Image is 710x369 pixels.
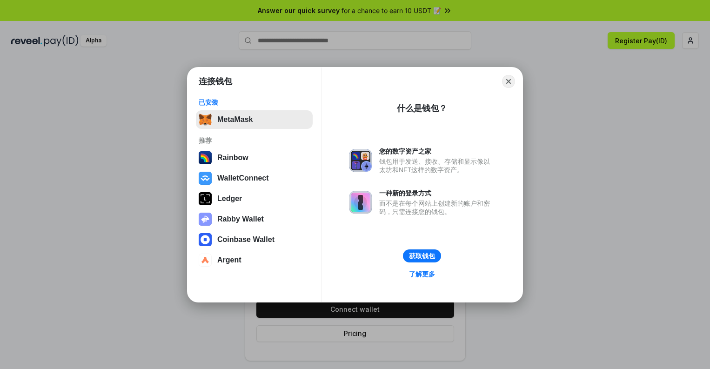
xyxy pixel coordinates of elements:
div: Argent [217,256,241,264]
img: svg+xml,%3Csvg%20xmlns%3D%22http%3A%2F%2Fwww.w3.org%2F2000%2Fsvg%22%20fill%3D%22none%22%20viewBox... [199,213,212,226]
a: 了解更多 [403,268,441,280]
div: 您的数字资产之家 [379,147,495,155]
button: Rainbow [196,148,313,167]
div: 推荐 [199,136,310,145]
div: 钱包用于发送、接收、存储和显示像以太坊和NFT这样的数字资产。 [379,157,495,174]
div: Rabby Wallet [217,215,264,223]
div: 获取钱包 [409,252,435,260]
button: MetaMask [196,110,313,129]
img: svg+xml,%3Csvg%20width%3D%2228%22%20height%3D%2228%22%20viewBox%3D%220%200%2028%2028%22%20fill%3D... [199,233,212,246]
div: Coinbase Wallet [217,235,275,244]
img: svg+xml,%3Csvg%20width%3D%2228%22%20height%3D%2228%22%20viewBox%3D%220%200%2028%2028%22%20fill%3D... [199,172,212,185]
button: Rabby Wallet [196,210,313,228]
div: 已安装 [199,98,310,107]
img: svg+xml,%3Csvg%20width%3D%22120%22%20height%3D%22120%22%20viewBox%3D%220%200%20120%20120%22%20fil... [199,151,212,164]
button: Ledger [196,189,313,208]
div: WalletConnect [217,174,269,182]
img: svg+xml,%3Csvg%20fill%3D%22none%22%20height%3D%2233%22%20viewBox%3D%220%200%2035%2033%22%20width%... [199,113,212,126]
div: MetaMask [217,115,253,124]
div: Ledger [217,195,242,203]
img: svg+xml,%3Csvg%20xmlns%3D%22http%3A%2F%2Fwww.w3.org%2F2000%2Fsvg%22%20fill%3D%22none%22%20viewBox... [349,191,372,214]
div: 一种新的登录方式 [379,189,495,197]
button: WalletConnect [196,169,313,188]
h1: 连接钱包 [199,76,232,87]
img: svg+xml,%3Csvg%20xmlns%3D%22http%3A%2F%2Fwww.w3.org%2F2000%2Fsvg%22%20width%3D%2228%22%20height%3... [199,192,212,205]
div: 什么是钱包？ [397,103,447,114]
div: 而不是在每个网站上创建新的账户和密码，只需连接您的钱包。 [379,199,495,216]
button: 获取钱包 [403,249,441,262]
img: svg+xml,%3Csvg%20width%3D%2228%22%20height%3D%2228%22%20viewBox%3D%220%200%2028%2028%22%20fill%3D... [199,254,212,267]
div: Rainbow [217,154,248,162]
img: svg+xml,%3Csvg%20xmlns%3D%22http%3A%2F%2Fwww.w3.org%2F2000%2Fsvg%22%20fill%3D%22none%22%20viewBox... [349,149,372,172]
button: Coinbase Wallet [196,230,313,249]
div: 了解更多 [409,270,435,278]
button: Argent [196,251,313,269]
button: Close [502,75,515,88]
